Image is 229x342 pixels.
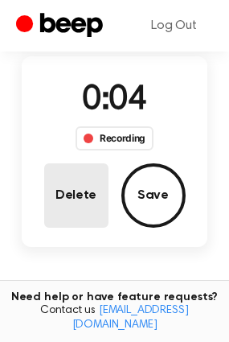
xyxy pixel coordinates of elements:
[10,304,219,332] span: Contact us
[135,6,213,45] a: Log Out
[44,163,108,228] button: Delete Audio Record
[72,305,189,331] a: [EMAIL_ADDRESS][DOMAIN_NAME]
[76,126,153,150] div: Recording
[16,10,107,42] a: Beep
[82,84,146,117] span: 0:04
[121,163,186,228] button: Save Audio Record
